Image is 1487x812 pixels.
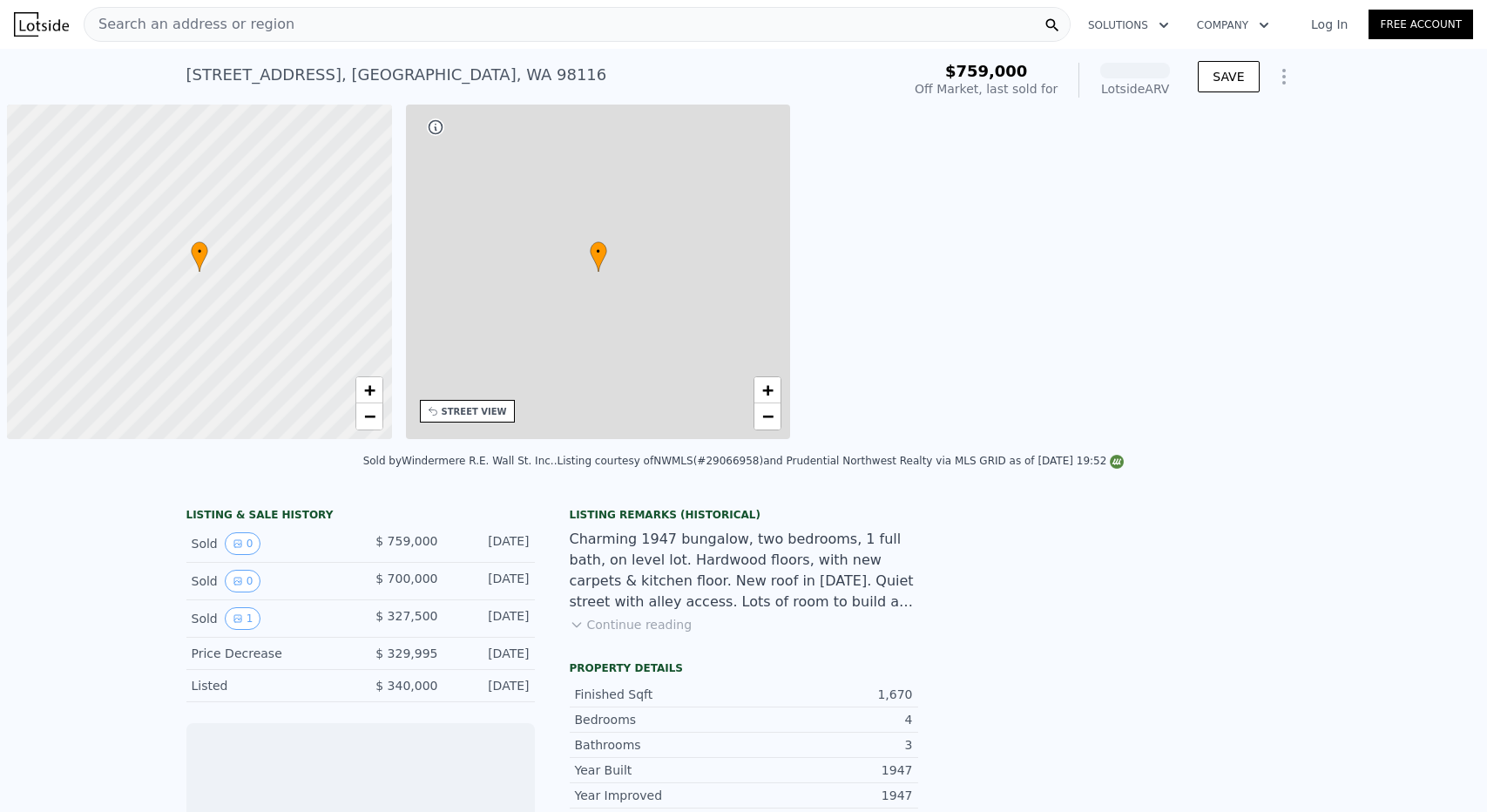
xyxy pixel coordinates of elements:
[363,379,375,401] span: +
[744,711,913,728] div: 4
[84,14,294,35] span: Search an address or region
[192,607,347,630] div: Sold
[590,241,607,272] div: •
[356,403,382,430] a: Zoom out
[1198,61,1259,92] button: SAVE
[452,677,530,694] div: [DATE]
[570,508,918,522] div: Listing Remarks (Historical)
[375,646,437,660] span: $ 329,995
[375,609,437,623] span: $ 327,500
[192,570,347,592] div: Sold
[1183,10,1283,41] button: Company
[570,616,693,633] button: Continue reading
[575,711,744,728] div: Bedrooms
[575,761,744,779] div: Year Built
[191,241,208,272] div: •
[1369,10,1473,39] a: Free Account
[452,570,530,592] div: [DATE]
[590,244,607,260] span: •
[1267,59,1301,94] button: Show Options
[744,787,913,804] div: 1947
[375,679,437,693] span: $ 340,000
[945,62,1028,80] span: $759,000
[1074,10,1183,41] button: Solutions
[375,534,437,548] span: $ 759,000
[186,63,607,87] div: [STREET_ADDRESS] , [GEOGRAPHIC_DATA] , WA 98116
[192,645,347,662] div: Price Decrease
[575,787,744,804] div: Year Improved
[225,570,261,592] button: View historical data
[575,686,744,703] div: Finished Sqft
[1290,16,1369,33] a: Log In
[225,607,261,630] button: View historical data
[754,377,781,403] a: Zoom in
[363,455,558,467] div: Sold by Windermere R.E. Wall St. Inc. .
[570,661,918,675] div: Property details
[452,645,530,662] div: [DATE]
[744,761,913,779] div: 1947
[363,405,375,427] span: −
[1100,80,1170,98] div: Lotside ARV
[915,80,1058,98] div: Off Market, last sold for
[442,405,507,418] div: STREET VIEW
[762,379,774,401] span: +
[375,572,437,585] span: $ 700,000
[744,686,913,703] div: 1,670
[192,677,347,694] div: Listed
[225,532,261,555] button: View historical data
[452,532,530,555] div: [DATE]
[1110,455,1124,469] img: NWMLS Logo
[762,405,774,427] span: −
[192,532,347,555] div: Sold
[575,736,744,754] div: Bathrooms
[191,244,208,260] span: •
[570,529,918,612] div: Charming 1947 bungalow, two bedrooms, 1 full bath, on level lot. Hardwood floors, with new carpet...
[14,12,69,37] img: Lotside
[558,455,1125,467] div: Listing courtesy of NWMLS (#29066958) and Prudential Northwest Realty via MLS GRID as of [DATE] 1...
[452,607,530,630] div: [DATE]
[186,508,535,525] div: LISTING & SALE HISTORY
[754,403,781,430] a: Zoom out
[356,377,382,403] a: Zoom in
[744,736,913,754] div: 3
